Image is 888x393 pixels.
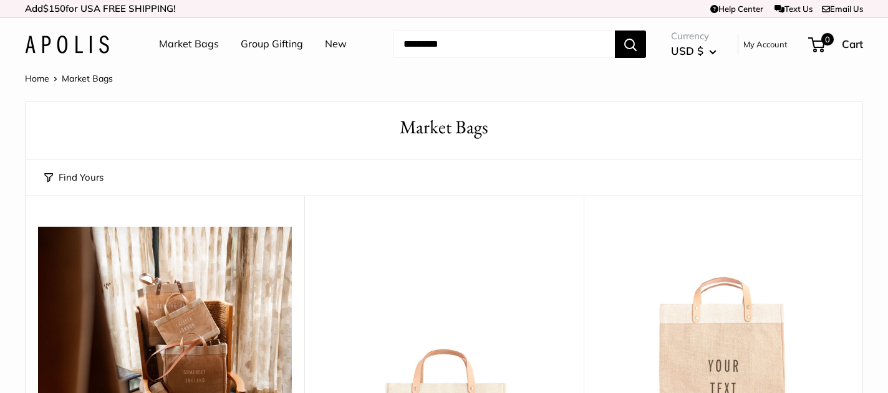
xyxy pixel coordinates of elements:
[325,35,347,54] a: New
[743,37,788,52] a: My Account
[821,33,834,45] span: 0
[62,73,113,84] span: Market Bags
[25,73,49,84] a: Home
[241,35,303,54] a: Group Gifting
[671,27,717,45] span: Currency
[393,31,615,58] input: Search...
[671,44,703,57] span: USD $
[822,4,863,14] a: Email Us
[710,4,763,14] a: Help Center
[775,4,813,14] a: Text Us
[25,70,113,87] nav: Breadcrumb
[615,31,646,58] button: Search
[44,114,844,141] h1: Market Bags
[671,41,717,61] button: USD $
[159,35,219,54] a: Market Bags
[43,2,65,14] span: $150
[809,34,863,54] a: 0 Cart
[842,37,863,50] span: Cart
[44,169,104,186] button: Find Yours
[25,36,109,54] img: Apolis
